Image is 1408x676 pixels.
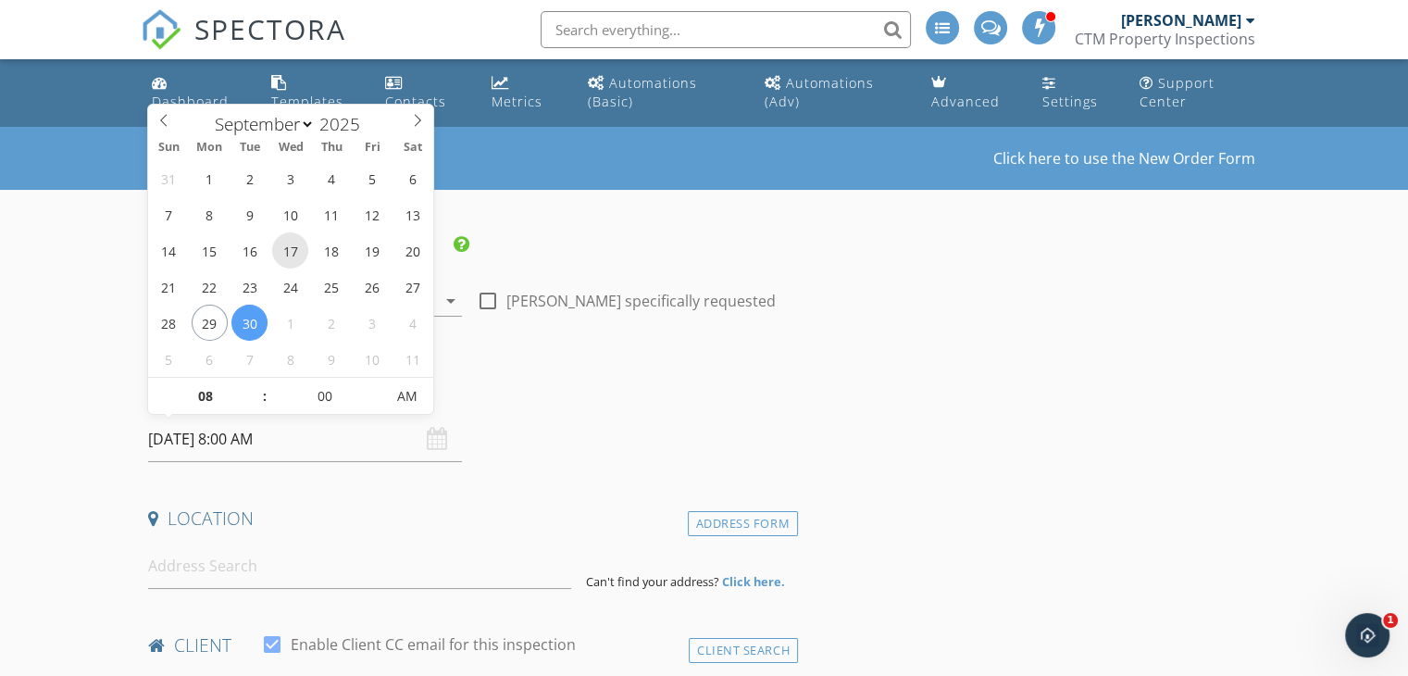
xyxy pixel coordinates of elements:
[272,160,308,196] span: September 3, 2025
[270,142,311,154] span: Wed
[311,142,352,154] span: Thu
[148,507,791,531] h4: Location
[315,112,376,136] input: Year
[394,160,430,196] span: September 6, 2025
[354,232,390,269] span: September 19, 2025
[352,142,392,154] span: Fri
[192,305,228,341] span: September 29, 2025
[354,160,390,196] span: September 5, 2025
[378,67,469,119] a: Contacts
[313,269,349,305] span: September 25, 2025
[492,93,542,110] div: Metrics
[392,142,433,154] span: Sat
[1383,613,1398,628] span: 1
[757,67,909,119] a: Automations (Advanced)
[272,341,308,377] span: October 8, 2025
[313,196,349,232] span: September 11, 2025
[588,74,697,110] div: Automations (Basic)
[194,9,346,48] span: SPECTORA
[993,151,1255,166] a: Click here to use the New Order Form
[192,160,228,196] span: September 1, 2025
[230,142,270,154] span: Tue
[689,638,798,663] div: Client Search
[141,25,346,64] a: SPECTORA
[192,269,228,305] span: September 22, 2025
[394,305,430,341] span: October 4, 2025
[151,305,187,341] span: September 28, 2025
[148,142,189,154] span: Sun
[1041,93,1097,110] div: Settings
[231,232,268,269] span: September 16, 2025
[272,232,308,269] span: September 17, 2025
[313,232,349,269] span: September 18, 2025
[272,269,308,305] span: September 24, 2025
[262,378,268,415] span: :
[1132,67,1264,119] a: Support Center
[354,341,390,377] span: October 10, 2025
[192,232,228,269] span: September 15, 2025
[1345,613,1389,657] iframe: Intercom live chat
[313,305,349,341] span: October 2, 2025
[382,378,433,415] span: Click to toggle
[354,305,390,341] span: October 3, 2025
[313,341,349,377] span: October 9, 2025
[192,196,228,232] span: September 8, 2025
[394,341,430,377] span: October 11, 2025
[484,67,566,119] a: Metrics
[272,196,308,232] span: September 10, 2025
[231,160,268,196] span: September 2, 2025
[580,67,742,119] a: Automations (Basic)
[722,573,785,590] strong: Click here.
[189,142,230,154] span: Mon
[271,93,343,110] div: Templates
[151,196,187,232] span: September 7, 2025
[151,269,187,305] span: September 21, 2025
[231,196,268,232] span: September 9, 2025
[354,269,390,305] span: September 26, 2025
[151,341,187,377] span: October 5, 2025
[1140,74,1215,110] div: Support Center
[394,196,430,232] span: September 13, 2025
[1075,30,1255,48] div: CTM Property Inspections
[231,269,268,305] span: September 23, 2025
[1034,67,1116,119] a: Settings
[148,633,791,657] h4: client
[141,9,181,50] img: The Best Home Inspection Software - Spectora
[231,341,268,377] span: October 7, 2025
[231,305,268,341] span: September 30, 2025
[506,292,776,310] label: [PERSON_NAME] specifically requested
[151,232,187,269] span: September 14, 2025
[313,160,349,196] span: September 4, 2025
[765,74,874,110] div: Automations (Adv)
[272,305,308,341] span: October 1, 2025
[264,67,364,119] a: Templates
[394,269,430,305] span: September 27, 2025
[148,380,791,404] h4: Date/Time
[931,93,1000,110] div: Advanced
[144,67,248,119] a: Dashboard
[354,196,390,232] span: September 12, 2025
[394,232,430,269] span: September 20, 2025
[192,341,228,377] span: October 6, 2025
[1121,11,1241,30] div: [PERSON_NAME]
[440,290,462,312] i: arrow_drop_down
[586,573,719,590] span: Can't find your address?
[148,417,462,462] input: Select date
[385,93,446,110] div: Contacts
[291,635,576,654] label: Enable Client CC email for this inspection
[688,511,798,536] div: Address Form
[148,544,571,589] input: Address Search
[151,160,187,196] span: August 31, 2025
[541,11,911,48] input: Search everything...
[924,67,1019,119] a: Advanced
[152,93,229,110] div: Dashboard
